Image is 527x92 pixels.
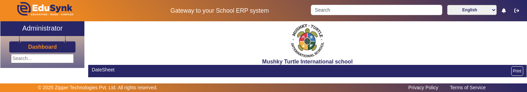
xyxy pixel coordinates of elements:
[136,7,304,14] h5: Gateway to your School ERP system
[11,54,74,63] input: Search...
[38,84,158,91] p: © 2025 Zipper Technologies Pvt. Ltd. All rights reserved.
[88,58,527,65] h2: Mushky Turtle International school
[311,5,442,15] input: Search
[405,83,442,92] a: Privacy Policy
[290,23,325,58] img: f2cfa3ea-8c3d-4776-b57d-4b8cb03411bc
[28,43,57,50] a: Dashboard
[28,44,57,50] h3: Dashboard
[92,66,304,73] div: DateSheet
[22,24,63,32] h2: Administrator
[0,21,84,36] a: Administrator
[511,66,523,76] button: Print
[446,83,489,92] a: Terms of Service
